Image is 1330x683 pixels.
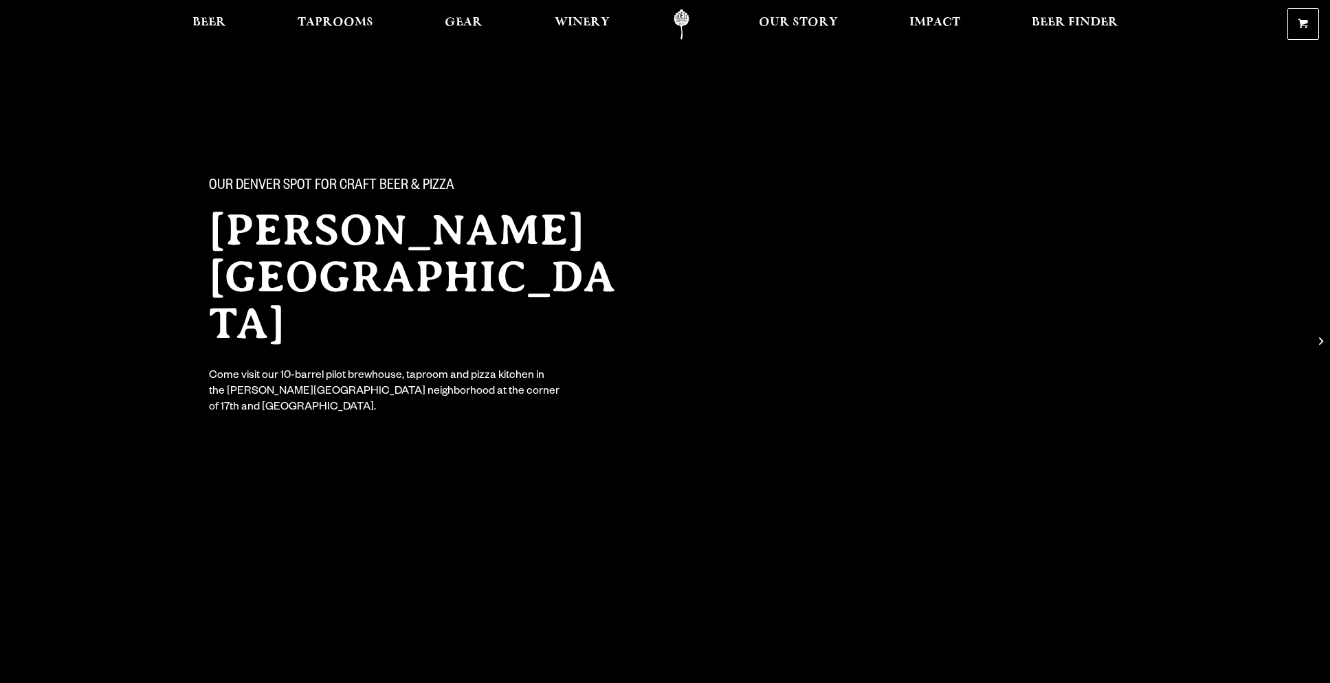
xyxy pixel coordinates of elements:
span: Our Denver spot for craft beer & pizza [209,178,454,196]
a: Beer Finder [1023,9,1127,40]
span: Impact [909,17,960,28]
a: Beer [184,9,235,40]
a: Our Story [750,9,847,40]
a: Gear [436,9,491,40]
span: Winery [555,17,610,28]
a: Winery [546,9,619,40]
a: Taprooms [289,9,382,40]
a: Impact [900,9,969,40]
span: Taprooms [298,17,373,28]
h2: [PERSON_NAME][GEOGRAPHIC_DATA] [209,207,638,347]
span: Gear [445,17,483,28]
span: Our Story [759,17,838,28]
a: Odell Home [656,9,707,40]
span: Beer [192,17,226,28]
span: Beer Finder [1032,17,1118,28]
div: Come visit our 10-barrel pilot brewhouse, taproom and pizza kitchen in the [PERSON_NAME][GEOGRAPH... [209,369,561,416]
